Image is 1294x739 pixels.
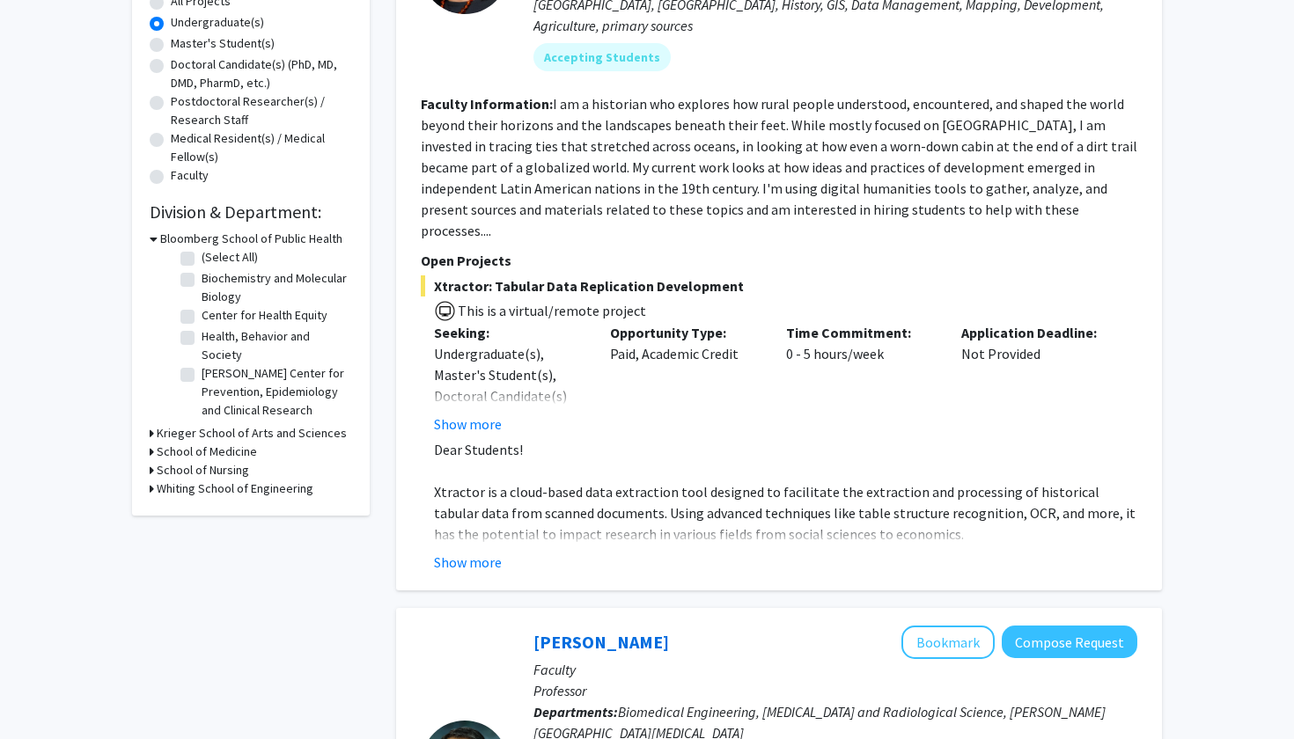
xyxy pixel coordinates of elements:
[202,306,327,325] label: Center for Health Equity
[160,230,342,248] h3: Bloomberg School of Public Health
[421,95,1137,239] fg-read-more: I am a historian who explores how rural people understood, encountered, and shaped the world beyo...
[421,250,1137,271] p: Open Projects
[533,631,669,653] a: [PERSON_NAME]
[597,322,773,435] div: Paid, Academic Credit
[434,441,523,458] span: Dear Students!
[157,443,257,461] h3: School of Medicine
[1002,626,1137,658] button: Compose Request to Arvind Pathak
[157,461,249,479] h3: School of Nursing
[786,322,936,343] p: Time Commitment:
[171,13,264,32] label: Undergraduate(s)
[533,659,1137,680] p: Faculty
[434,413,502,435] button: Show more
[202,327,348,364] label: Health, Behavior and Society
[13,660,75,726] iframe: Chat
[171,92,352,129] label: Postdoctoral Researcher(s) / Research Staff
[961,322,1111,343] p: Application Deadline:
[773,322,949,435] div: 0 - 5 hours/week
[171,166,209,185] label: Faculty
[171,34,275,53] label: Master's Student(s)
[202,364,348,420] label: [PERSON_NAME] Center for Prevention, Epidemiology and Clinical Research
[434,322,584,343] p: Seeking:
[434,552,502,573] button: Show more
[533,680,1137,701] p: Professor
[421,275,1137,296] span: Xtractor: Tabular Data Replication Development
[202,269,348,306] label: Biochemistry and Molecular Biology
[421,95,553,113] b: Faculty Information:
[948,322,1124,435] div: Not Provided
[157,479,313,498] h3: Whiting School of Engineering
[202,248,258,267] label: (Select All)
[533,703,618,721] b: Departments:
[157,424,347,443] h3: Krieger School of Arts and Sciences
[150,201,352,223] h2: Division & Department:
[533,43,671,71] mat-chip: Accepting Students
[610,322,760,343] p: Opportunity Type:
[171,129,352,166] label: Medical Resident(s) / Medical Fellow(s)
[456,302,646,319] span: This is a virtual/remote project
[434,343,584,449] div: Undergraduate(s), Master's Student(s), Doctoral Candidate(s) (PhD, MD, DMD, PharmD, etc.)
[901,626,995,659] button: Add Arvind Pathak to Bookmarks
[434,483,1136,543] span: Xtractor is a cloud-based data extraction tool designed to facilitate the extraction and processi...
[171,55,352,92] label: Doctoral Candidate(s) (PhD, MD, DMD, PharmD, etc.)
